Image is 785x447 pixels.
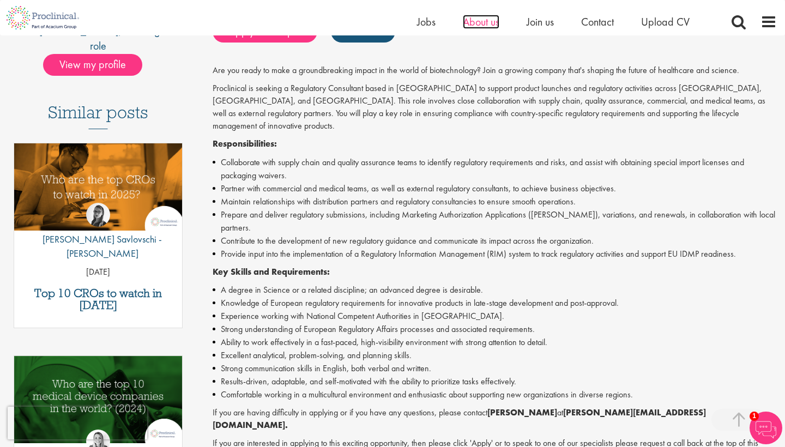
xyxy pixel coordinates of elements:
[213,349,777,362] li: Excellent analytical, problem-solving, and planning skills.
[213,138,277,149] strong: Responsibilities:
[213,310,777,323] li: Experience working with National Competent Authorities in [GEOGRAPHIC_DATA].
[213,375,777,388] li: Results-driven, adaptable, and self-motivated with the ability to prioritize tasks effectively.
[14,143,182,231] img: Top 10 CROs 2025 | Proclinical
[213,234,777,247] li: Contribute to the development of new regulatory guidance and communicate its impact across the or...
[213,336,777,349] li: Ability to work effectively in a fast-paced, high-visibility environment with strong attention to...
[213,195,777,208] li: Maintain relationships with distribution partners and regulatory consultancies to ensure smooth o...
[43,56,153,70] a: View my profile
[14,356,182,443] img: Top 10 Medical Device Companies 2024
[14,232,182,260] p: [PERSON_NAME] Savlovschi - [PERSON_NAME]
[213,156,777,182] li: Collaborate with supply chain and quality assurance teams to identify regulatory requirements and...
[213,362,777,375] li: Strong communication skills in English, both verbal and written.
[8,407,147,439] iframe: reCAPTCHA
[527,15,554,29] a: Join us
[213,182,777,195] li: Partner with commercial and medical teams, as well as external regulatory consultants, to achieve...
[213,388,777,401] li: Comfortable working in a multicultural environment and enthusiastic about supporting new organiza...
[213,407,706,431] strong: [PERSON_NAME][EMAIL_ADDRESS][DOMAIN_NAME].
[14,203,182,265] a: Theodora Savlovschi - Wicks [PERSON_NAME] Savlovschi - [PERSON_NAME]
[39,23,119,38] a: [PERSON_NAME]
[213,208,777,234] li: Prepare and deliver regulatory submissions, including Marketing Authorization Applications ([PERS...
[487,407,557,418] strong: [PERSON_NAME]
[641,15,690,29] a: Upload CV
[417,15,436,29] a: Jobs
[20,287,177,311] a: Top 10 CROs to watch in [DATE]
[14,266,182,279] p: [DATE]
[86,203,110,227] img: Theodora Savlovschi - Wicks
[750,412,759,421] span: 1
[213,283,777,297] li: A degree in Science or a related discipline; an advanced degree is desirable.
[14,143,182,240] a: Link to a post
[8,23,188,54] div: Hi I'm , I manage this role
[463,15,499,29] a: About us
[750,412,782,444] img: Chatbot
[213,266,330,277] strong: Key Skills and Requirements:
[581,15,614,29] a: Contact
[43,54,142,76] span: View my profile
[213,407,777,432] p: If you are having difficulty in applying or if you have any questions, please contact at
[48,103,148,129] h3: Similar posts
[213,64,777,77] p: Are you ready to make a groundbreaking impact in the world of biotechnology? Join a growing compa...
[213,82,777,132] p: Proclinical is seeking a Regulatory Consultant based in [GEOGRAPHIC_DATA] to support product laun...
[213,247,777,261] li: Provide input into the implementation of a Regulatory Information Management (RIM) system to trac...
[213,297,777,310] li: Knowledge of European regulatory requirements for innovative products in late-stage development a...
[213,323,777,336] li: Strong understanding of European Regulatory Affairs processes and associated requirements.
